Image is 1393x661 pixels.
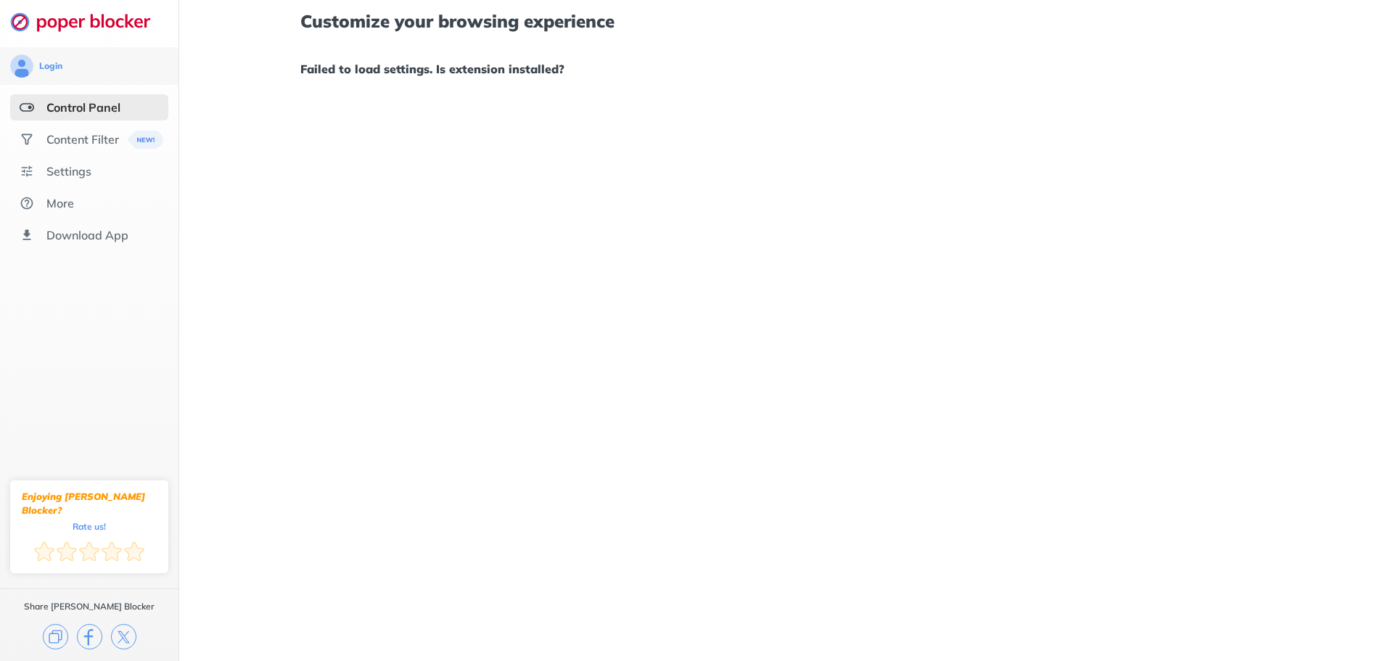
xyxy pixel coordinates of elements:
[46,164,91,178] div: Settings
[39,60,62,72] div: Login
[20,132,34,147] img: social.svg
[20,196,34,210] img: about.svg
[22,490,157,517] div: Enjoying [PERSON_NAME] Blocker?
[46,196,74,210] div: More
[10,12,166,32] img: logo-webpage.svg
[73,523,106,530] div: Rate us!
[128,131,163,149] img: menuBanner.svg
[20,100,34,115] img: features-selected.svg
[77,624,102,649] img: facebook.svg
[10,54,33,78] img: avatar.svg
[20,228,34,242] img: download-app.svg
[20,164,34,178] img: settings.svg
[46,100,120,115] div: Control Panel
[24,601,155,612] div: Share [PERSON_NAME] Blocker
[46,132,119,147] div: Content Filter
[300,12,1271,30] h1: Customize your browsing experience
[300,59,1271,78] h1: Failed to load settings. Is extension installed?
[46,228,128,242] div: Download App
[43,624,68,649] img: copy.svg
[111,624,136,649] img: x.svg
